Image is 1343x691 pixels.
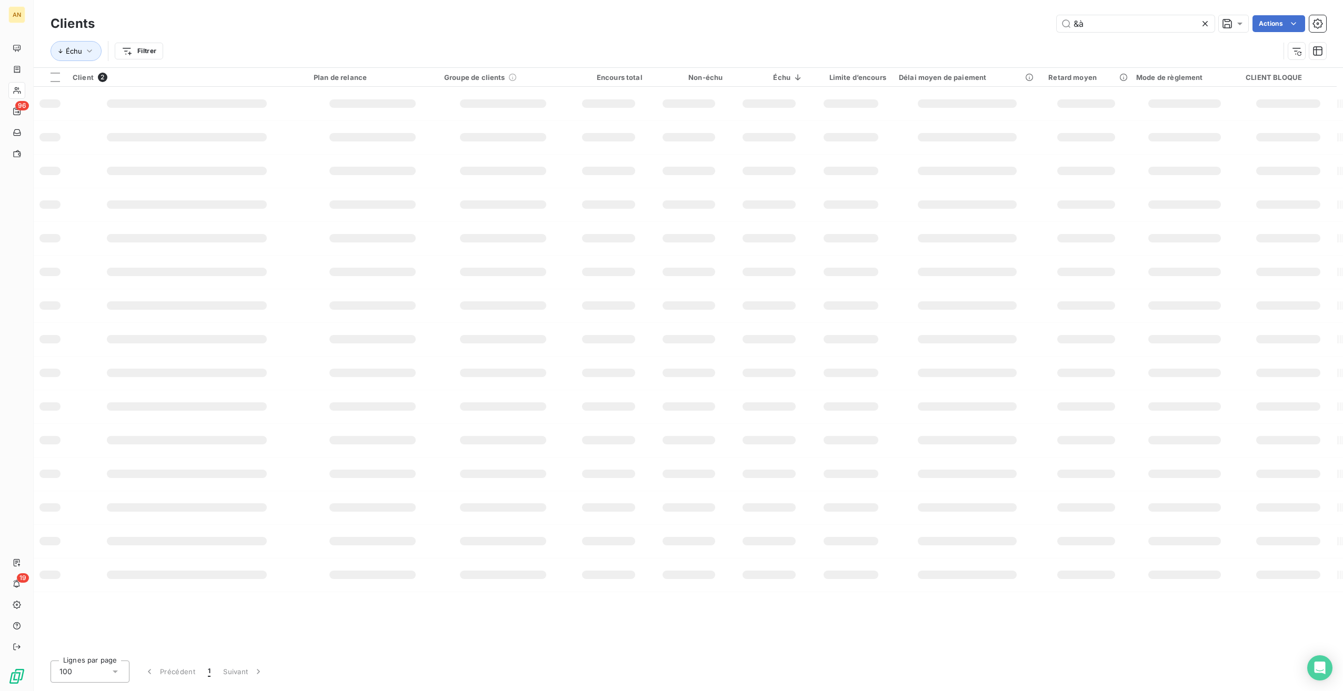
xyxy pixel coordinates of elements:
[17,573,29,583] span: 19
[8,668,25,685] img: Logo LeanPay
[51,41,102,61] button: Échu
[217,660,270,683] button: Suivant
[8,6,25,23] div: AN
[1252,15,1305,32] button: Actions
[899,73,1036,82] div: Délai moyen de paiement
[1307,655,1332,680] div: Open Intercom Messenger
[314,73,432,82] div: Plan de relance
[1136,73,1233,82] div: Mode de règlement
[202,660,217,683] button: 1
[51,14,95,33] h3: Clients
[444,73,505,82] span: Groupe de clients
[66,47,82,55] span: Échu
[8,103,25,120] a: 96
[575,73,643,82] div: Encours total
[1246,73,1330,82] div: CLIENT BLOQUE
[98,73,107,82] span: 2
[59,666,72,677] span: 100
[655,73,723,82] div: Non-échu
[735,73,803,82] div: Échu
[115,43,163,59] button: Filtrer
[15,101,29,110] span: 96
[1048,73,1124,82] div: Retard moyen
[208,666,211,677] span: 1
[138,660,202,683] button: Précédent
[1057,15,1215,32] input: Rechercher
[73,73,94,82] span: Client
[816,73,886,82] div: Limite d’encours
